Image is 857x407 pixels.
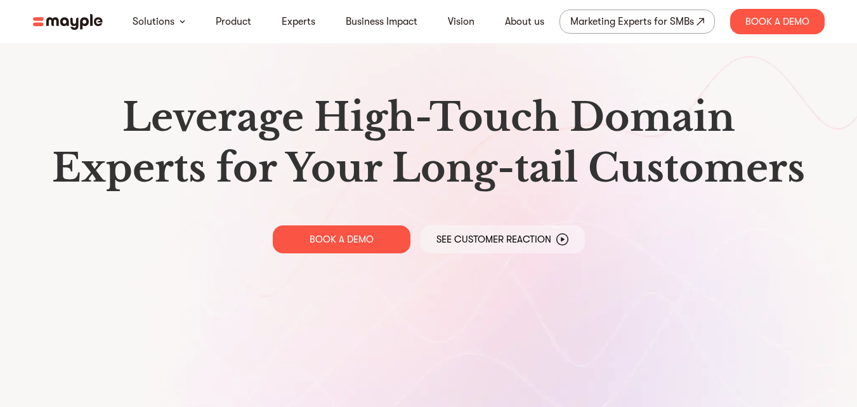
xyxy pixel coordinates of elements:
[43,92,814,194] h1: Leverage High-Touch Domain Experts for Your Long-tail Customers
[310,233,374,246] p: BOOK A DEMO
[559,10,715,34] a: Marketing Experts for SMBs
[421,225,585,253] a: See Customer Reaction
[216,14,251,29] a: Product
[346,14,417,29] a: Business Impact
[505,14,544,29] a: About us
[273,225,410,253] a: BOOK A DEMO
[436,233,551,246] p: See Customer Reaction
[570,13,694,30] div: Marketing Experts for SMBs
[730,9,825,34] div: Book A Demo
[448,14,474,29] a: Vision
[282,14,315,29] a: Experts
[33,14,103,30] img: mayple-logo
[133,14,174,29] a: Solutions
[180,20,185,23] img: arrow-down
